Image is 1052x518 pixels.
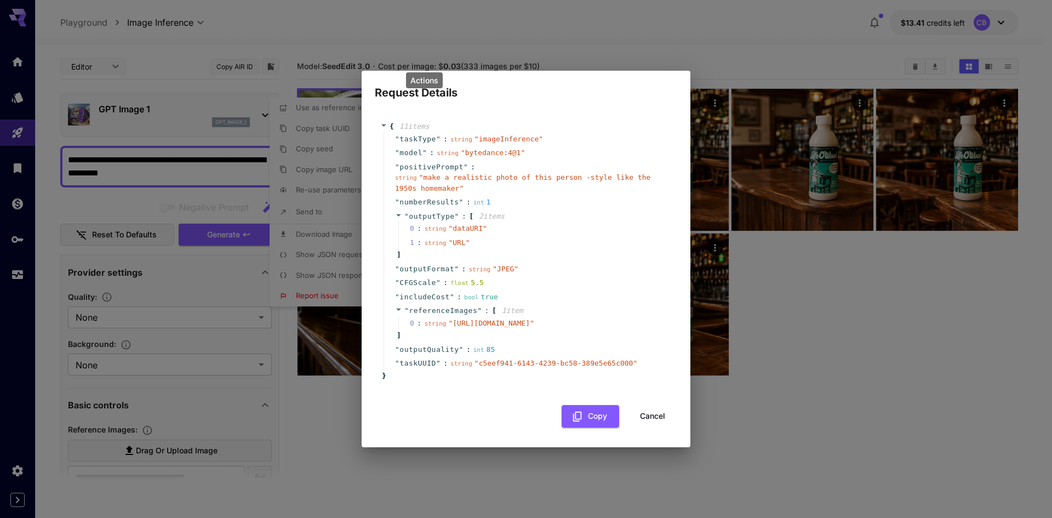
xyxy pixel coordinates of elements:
[417,318,421,329] div: :
[450,293,454,301] span: "
[477,306,482,315] span: "
[455,212,459,220] span: "
[399,122,430,130] span: 11 item s
[395,163,399,171] span: "
[457,292,461,303] span: :
[450,280,468,287] span: float
[395,249,401,260] span: ]
[395,278,399,287] span: "
[492,305,496,316] span: [
[462,264,466,275] span: :
[395,265,399,273] span: "
[436,278,441,287] span: "
[410,318,425,329] span: 0
[443,277,448,288] span: :
[450,277,484,288] div: 5.5
[464,292,498,303] div: true
[425,320,447,327] span: string
[479,212,505,220] span: 2 item s
[443,358,448,369] span: :
[399,197,459,208] span: numberResults
[409,212,454,220] span: outputType
[466,197,471,208] span: :
[417,237,421,248] div: :
[399,147,422,158] span: model
[448,224,487,232] span: " dataURI "
[461,149,525,157] span: " bytedance:4@1 "
[464,163,468,171] span: "
[430,147,434,158] span: :
[436,359,441,367] span: "
[473,197,491,208] div: 1
[395,330,401,341] span: ]
[469,211,473,222] span: [
[395,345,399,354] span: "
[459,198,464,206] span: "
[493,265,518,273] span: " JPEG "
[399,264,454,275] span: outputFormat
[454,265,459,273] span: "
[502,306,523,315] span: 1 item
[473,344,495,355] div: 85
[410,223,425,234] span: 0
[422,149,427,157] span: "
[395,198,399,206] span: "
[485,305,489,316] span: :
[459,345,464,354] span: "
[399,292,450,303] span: includeCost
[395,173,650,192] span: " make a realistic photo of this person -style like the 1950s homemaker "
[464,294,479,301] span: bool
[395,135,399,143] span: "
[562,405,619,428] button: Copy
[399,277,436,288] span: CFGScale
[448,319,534,327] span: " [URL][DOMAIN_NAME] "
[437,150,459,157] span: string
[450,136,472,143] span: string
[404,306,409,315] span: "
[436,135,441,143] span: "
[380,371,386,382] span: }
[399,134,436,145] span: taskType
[462,211,466,222] span: :
[395,293,399,301] span: "
[395,149,399,157] span: "
[417,223,421,234] div: :
[473,346,484,354] span: int
[410,237,425,248] span: 1
[409,306,477,315] span: referenceImages
[474,135,543,143] span: " imageInference "
[474,359,637,367] span: " c5eef941-6143-4239-bc58-389e5e65c000 "
[473,199,484,206] span: int
[404,212,409,220] span: "
[466,344,471,355] span: :
[399,358,436,369] span: taskUUID
[395,359,399,367] span: "
[390,121,394,132] span: {
[425,240,447,247] span: string
[399,344,459,355] span: outputQuality
[628,405,677,428] button: Cancel
[448,238,470,247] span: " URL "
[395,174,417,181] span: string
[362,71,690,101] h2: Request Details
[425,225,447,232] span: string
[399,162,464,173] span: positivePrompt
[471,162,475,173] span: :
[450,360,472,367] span: string
[406,72,443,88] div: Actions
[468,266,490,273] span: string
[443,134,448,145] span: :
